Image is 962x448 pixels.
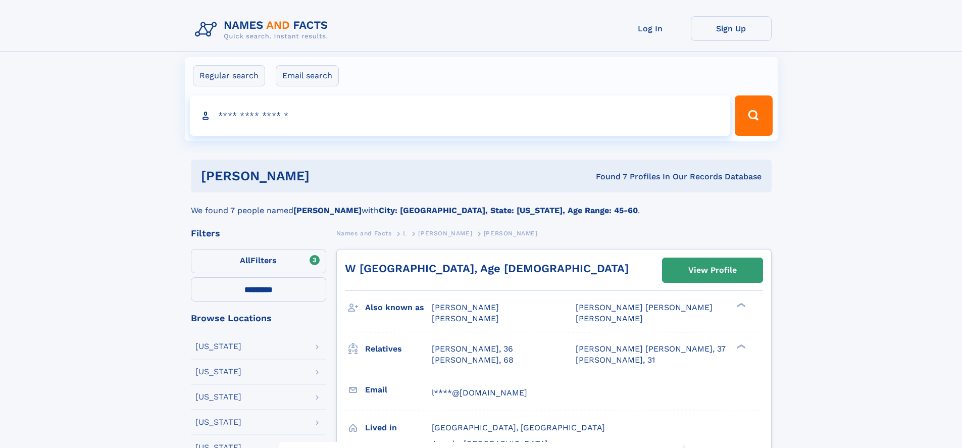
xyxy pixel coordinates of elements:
div: [US_STATE] [195,342,241,351]
h3: Relatives [365,340,432,358]
b: City: [GEOGRAPHIC_DATA], State: [US_STATE], Age Range: 45-60 [379,206,638,215]
label: Regular search [193,65,265,86]
b: [PERSON_NAME] [293,206,362,215]
label: Email search [276,65,339,86]
input: search input [190,95,731,136]
a: [PERSON_NAME], 68 [432,355,514,366]
span: [PERSON_NAME] [576,314,643,323]
div: [US_STATE] [195,368,241,376]
span: [GEOGRAPHIC_DATA], [GEOGRAPHIC_DATA] [432,423,605,432]
span: [PERSON_NAME] [418,230,472,237]
div: [US_STATE] [195,418,241,426]
div: Browse Locations [191,314,326,323]
button: Search Button [735,95,772,136]
span: [PERSON_NAME] [484,230,538,237]
a: Log In [610,16,691,41]
span: [PERSON_NAME] [432,314,499,323]
div: [US_STATE] [195,393,241,401]
div: ❯ [734,343,746,350]
h3: Also known as [365,299,432,316]
span: All [240,256,250,265]
div: We found 7 people named with . [191,192,772,217]
h3: Lived in [365,419,432,436]
img: Logo Names and Facts [191,16,336,43]
div: Filters [191,229,326,238]
h3: Email [365,381,432,399]
a: Names and Facts [336,227,392,239]
span: [PERSON_NAME] [PERSON_NAME] [576,303,713,312]
a: [PERSON_NAME] [PERSON_NAME], 37 [576,343,726,355]
a: Sign Up [691,16,772,41]
div: ❯ [734,302,746,309]
span: [PERSON_NAME] [432,303,499,312]
a: W [GEOGRAPHIC_DATA], Age [DEMOGRAPHIC_DATA] [345,262,629,275]
a: View Profile [663,258,763,282]
h1: [PERSON_NAME] [201,170,453,182]
label: Filters [191,249,326,273]
div: View Profile [688,259,737,282]
a: [PERSON_NAME], 31 [576,355,655,366]
span: L [403,230,407,237]
div: Found 7 Profiles In Our Records Database [452,171,762,182]
a: L [403,227,407,239]
a: [PERSON_NAME] [418,227,472,239]
a: [PERSON_NAME], 36 [432,343,513,355]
